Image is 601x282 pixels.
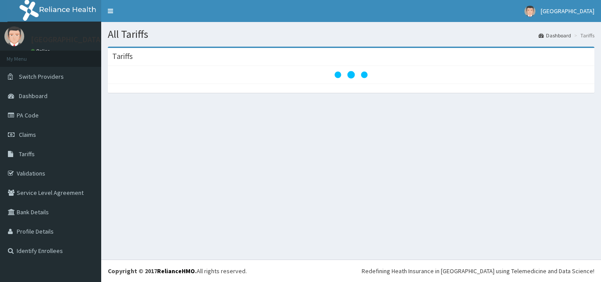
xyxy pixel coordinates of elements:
[539,32,571,39] a: Dashboard
[524,6,535,17] img: User Image
[541,7,594,15] span: [GEOGRAPHIC_DATA]
[108,29,594,40] h1: All Tariffs
[101,260,601,282] footer: All rights reserved.
[19,150,35,158] span: Tariffs
[572,32,594,39] li: Tariffs
[19,92,48,100] span: Dashboard
[157,267,195,275] a: RelianceHMO
[31,36,103,44] p: [GEOGRAPHIC_DATA]
[19,73,64,81] span: Switch Providers
[333,57,369,92] svg: audio-loading
[31,48,52,54] a: Online
[362,267,594,275] div: Redefining Heath Insurance in [GEOGRAPHIC_DATA] using Telemedicine and Data Science!
[112,52,133,60] h3: Tariffs
[19,131,36,139] span: Claims
[4,26,24,46] img: User Image
[108,267,197,275] strong: Copyright © 2017 .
